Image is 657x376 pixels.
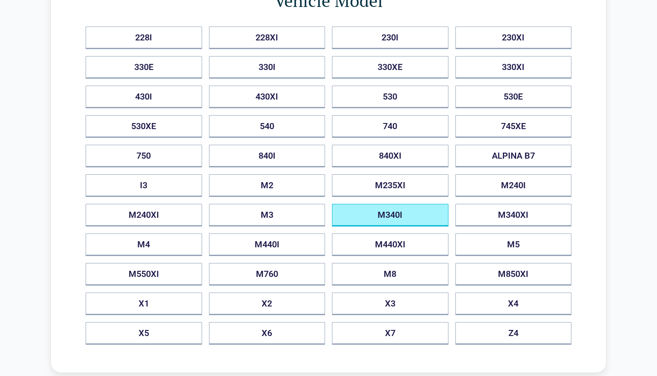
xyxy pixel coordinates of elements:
[86,293,202,315] button: X1
[86,145,202,167] button: 750
[86,263,202,286] button: M550XI
[455,145,572,167] button: ALPINA B7
[455,56,572,79] button: 330XI
[332,86,448,108] button: 530
[332,174,448,197] button: M235XI
[332,56,448,79] button: 330XE
[209,322,325,345] button: X6
[455,86,572,108] button: 530E
[209,56,325,79] button: 330I
[209,27,325,49] button: 228XI
[455,204,572,226] button: M340XI
[455,322,572,345] button: Z4
[209,293,325,315] button: X2
[455,293,572,315] button: X4
[455,263,572,286] button: M850XI
[86,27,202,49] button: 228I
[86,174,202,197] button: I3
[332,204,448,226] button: M340I
[209,115,325,138] button: 540
[332,115,448,138] button: 740
[209,145,325,167] button: 840I
[86,56,202,79] button: 330E
[455,115,572,138] button: 745XE
[86,86,202,108] button: 430I
[86,204,202,226] button: M240XI
[332,322,448,345] button: X7
[209,86,325,108] button: 430XI
[86,115,202,138] button: 530XE
[332,145,448,167] button: 840XI
[332,293,448,315] button: X3
[332,263,448,286] button: M8
[209,174,325,197] button: M2
[455,233,572,256] button: M5
[209,204,325,226] button: M3
[86,322,202,345] button: X5
[455,174,572,197] button: M240I
[86,233,202,256] button: M4
[455,27,572,49] button: 230XI
[209,263,325,286] button: M760
[332,233,448,256] button: M440XI
[332,27,448,49] button: 230I
[209,233,325,256] button: M440I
